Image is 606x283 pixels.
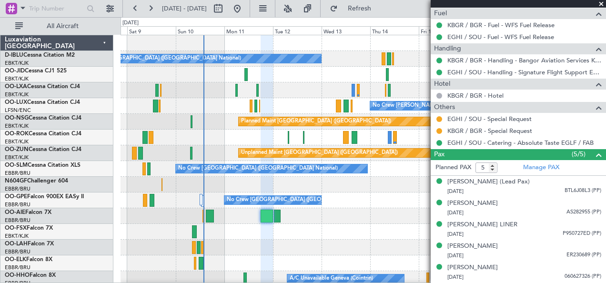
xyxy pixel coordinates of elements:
[5,178,68,184] a: N604GFChallenger 604
[447,91,504,100] a: KBGR / BGR - Hotel
[5,68,25,74] span: OO-JID
[241,114,391,129] div: Planned Maint [GEOGRAPHIC_DATA] ([GEOGRAPHIC_DATA])
[447,273,464,281] span: [DATE]
[5,107,31,114] a: LFSN/ENC
[5,210,51,215] a: OO-AIEFalcon 7X
[5,52,75,58] a: D-IBLUCessna Citation M2
[29,1,84,16] input: Trip Number
[565,187,601,195] span: BTL6J08L3 (PP)
[5,84,27,90] span: OO-LXA
[565,273,601,281] span: 060627326 (PP)
[5,154,29,161] a: EBKT/KJK
[5,162,81,168] a: OO-SLMCessna Citation XLS
[5,52,23,58] span: D-IBLU
[5,60,29,67] a: EBKT/KJK
[5,257,52,263] a: OO-ELKFalcon 8X
[447,139,594,147] a: EGHI / SOU - Catering - Absolute Taste EGLF / FAB
[224,26,273,35] div: Mon 11
[447,252,464,259] span: [DATE]
[447,263,498,273] div: [PERSON_NAME]
[122,19,139,27] div: [DATE]
[563,230,601,238] span: P950727ED (PP)
[435,163,471,172] label: Planned PAX
[81,51,241,66] div: No Crew [GEOGRAPHIC_DATA] ([GEOGRAPHIC_DATA] National)
[5,210,25,215] span: OO-AIE
[5,241,28,247] span: OO-LAH
[434,8,447,19] span: Fuel
[5,201,30,208] a: EBBR/BRU
[5,91,29,98] a: EBKT/KJK
[447,33,554,41] a: EGHI / SOU - Fuel - WFS Fuel Release
[5,217,30,224] a: EBBR/BRU
[5,273,30,278] span: OO-HHO
[447,21,555,29] a: KBGR / BGR - Fuel - WFS Fuel Release
[176,26,224,35] div: Sun 10
[5,147,29,152] span: OO-ZUN
[25,23,101,30] span: All Aircraft
[5,225,53,231] a: OO-FSXFalcon 7X
[447,199,498,208] div: [PERSON_NAME]
[5,100,80,105] a: OO-LUXCessna Citation CJ4
[434,149,444,160] span: Pax
[5,225,27,231] span: OO-FSX
[325,1,383,16] button: Refresh
[5,248,30,255] a: EBBR/BRU
[5,162,28,168] span: OO-SLM
[447,209,464,216] span: [DATE]
[523,163,559,172] a: Manage PAX
[5,100,27,105] span: OO-LUX
[5,131,81,137] a: OO-ROKCessna Citation CJ4
[5,273,56,278] a: OO-HHOFalcon 8X
[572,149,586,159] span: (5/5)
[5,115,81,121] a: OO-NSGCessna Citation CJ4
[5,122,29,130] a: EBKT/KJK
[322,26,370,35] div: Wed 13
[419,26,467,35] div: Fri 15
[447,115,532,123] a: EGHI / SOU - Special Request
[178,162,338,176] div: No Crew [GEOGRAPHIC_DATA] ([GEOGRAPHIC_DATA] National)
[241,146,398,160] div: Unplanned Maint [GEOGRAPHIC_DATA] ([GEOGRAPHIC_DATA])
[5,75,29,82] a: EBKT/KJK
[5,194,84,200] a: OO-GPEFalcon 900EX EASy II
[447,127,532,135] a: KBGR / BGR - Special Request
[447,68,601,76] a: EGHI / SOU - Handling - Signature Flight Support EGHI / SOU
[5,84,80,90] a: OO-LXACessna Citation CJ4
[373,99,487,113] div: No Crew [PERSON_NAME] ([PERSON_NAME])
[5,138,29,145] a: EBKT/KJK
[5,194,27,200] span: OO-GPE
[566,208,601,216] span: AS282955 (PP)
[447,177,530,187] div: [PERSON_NAME] (Lead Pax)
[273,26,322,35] div: Tue 12
[447,220,517,230] div: [PERSON_NAME] LINER
[5,241,54,247] a: OO-LAHFalcon 7X
[447,242,498,251] div: [PERSON_NAME]
[5,232,29,240] a: EBKT/KJK
[447,188,464,195] span: [DATE]
[434,43,461,54] span: Handling
[340,5,380,12] span: Refresh
[566,251,601,259] span: ER230689 (PP)
[434,79,450,90] span: Hotel
[370,26,419,35] div: Thu 14
[127,26,176,35] div: Sat 9
[5,115,29,121] span: OO-NSG
[5,257,26,263] span: OO-ELK
[5,68,67,74] a: OO-JIDCessna CJ1 525
[227,193,386,207] div: No Crew [GEOGRAPHIC_DATA] ([GEOGRAPHIC_DATA] National)
[162,4,207,13] span: [DATE] - [DATE]
[5,185,30,192] a: EBBR/BRU
[5,131,29,137] span: OO-ROK
[5,170,30,177] a: EBBR/BRU
[447,56,601,64] a: KBGR / BGR - Handling - Bangor Aviation Services KBGR / BGR
[5,178,27,184] span: N604GF
[447,231,464,238] span: [DATE]
[5,264,30,271] a: EBBR/BRU
[5,147,81,152] a: OO-ZUNCessna Citation CJ4
[10,19,103,34] button: All Aircraft
[434,102,455,113] span: Others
